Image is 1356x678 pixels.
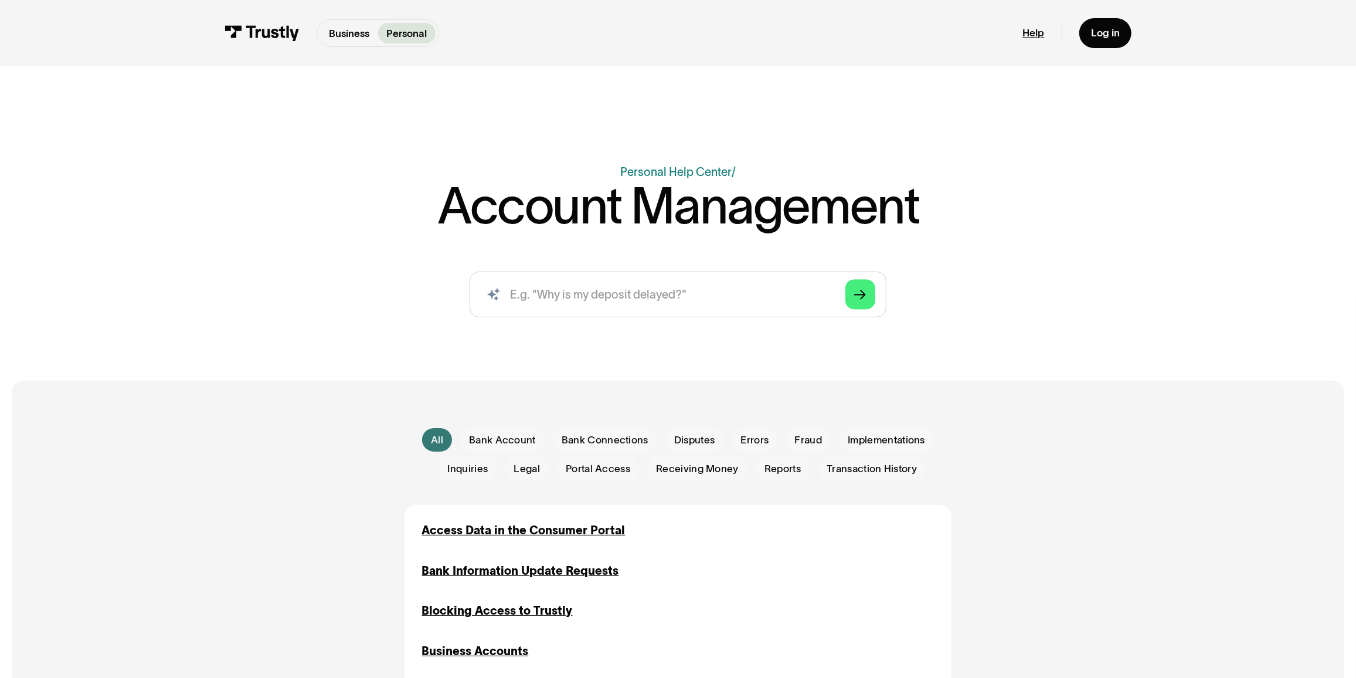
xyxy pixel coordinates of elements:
div: All [431,433,443,448]
span: Reports [764,462,801,476]
span: Bank Account [469,433,536,448]
input: search [470,272,887,318]
form: Email Form [405,427,951,482]
a: Business [320,23,378,44]
form: Search [470,272,887,318]
span: Errors [741,433,769,448]
span: Transaction History [827,462,917,476]
a: Personal [378,23,436,44]
a: Personal Help Center [620,165,732,178]
a: Bank Information Update Requests [422,562,619,579]
span: Disputes [674,433,715,448]
p: Business [329,26,369,41]
div: / [732,165,736,178]
img: Trustly Logo [225,25,300,41]
a: Blocking Access to Trustly [422,602,573,619]
a: Help [1023,26,1045,39]
span: Bank Connections [562,433,648,448]
h1: Account Management [437,181,919,231]
a: Business Accounts [422,643,529,660]
a: Log in [1079,18,1131,49]
a: All [422,428,451,451]
span: Receiving Money [656,462,739,476]
div: Log in [1091,26,1120,39]
p: Personal [386,26,427,41]
a: Access Data in the Consumer Portal [422,522,626,539]
span: Implementations [848,433,925,448]
span: Fraud [795,433,823,448]
span: Legal [514,462,540,476]
span: Inquiries [448,462,488,476]
span: Portal Access [566,462,630,476]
